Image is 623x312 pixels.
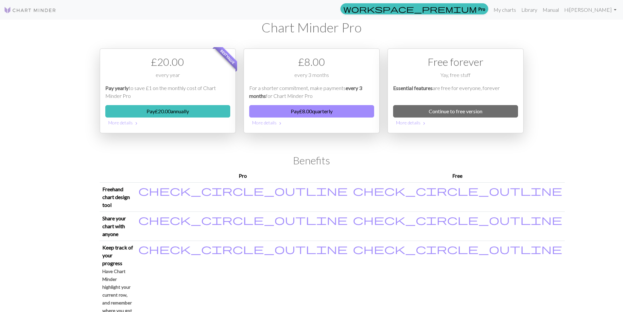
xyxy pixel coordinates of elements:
[105,118,230,128] button: More details
[540,3,562,16] a: Manual
[278,120,283,127] span: chevron_right
[393,105,518,118] a: Continue to free version
[105,84,230,100] p: to save £1 on the monthly cost of Chart Minder Pro
[138,185,348,196] i: Included
[138,213,348,226] span: check_circle_outline
[102,244,133,267] p: Keep track of your progress
[343,4,477,13] span: workspace_premium
[100,154,524,167] h2: Benefits
[353,184,562,197] span: check_circle_outline
[136,169,350,183] th: Pro
[249,118,374,128] button: More details
[491,3,519,16] a: My charts
[393,71,518,84] div: Yay, free stuff
[393,118,518,128] button: More details
[350,169,565,183] th: Free
[388,48,524,133] div: Free option
[353,243,562,255] span: check_circle_outline
[353,213,562,226] span: check_circle_outline
[249,54,374,70] div: £ 8.00
[249,84,374,100] p: For a shorter commitment, make payments for Chart Minder Pro
[422,120,427,127] span: chevron_right
[353,244,562,254] i: Included
[249,71,374,84] div: every 3 months
[244,48,380,133] div: Payment option 2
[393,85,433,91] em: Essential features
[214,43,241,71] span: Best value
[393,84,518,100] p: are free for everyone, forever
[562,3,619,16] a: Hi[PERSON_NAME]
[353,185,562,196] i: Included
[102,214,133,238] p: Share your chart with anyone
[138,184,348,197] span: check_circle_outline
[105,71,230,84] div: every year
[519,3,540,16] a: Library
[105,54,230,70] div: £ 20.00
[138,244,348,254] i: Included
[100,48,236,133] div: Payment option 1
[249,85,362,99] em: every 3 months
[393,54,518,70] div: Free forever
[100,20,524,35] h1: Chart Minder Pro
[138,243,348,255] span: check_circle_outline
[340,3,488,14] a: Pro
[134,120,139,127] span: chevron_right
[4,6,56,14] img: Logo
[249,105,374,118] button: Pay£8.00quarterly
[138,214,348,225] i: Included
[105,85,129,91] em: Pay yearly
[353,214,562,225] i: Included
[102,185,133,209] p: Freehand chart design tool
[105,105,230,118] button: Pay£20.00annually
